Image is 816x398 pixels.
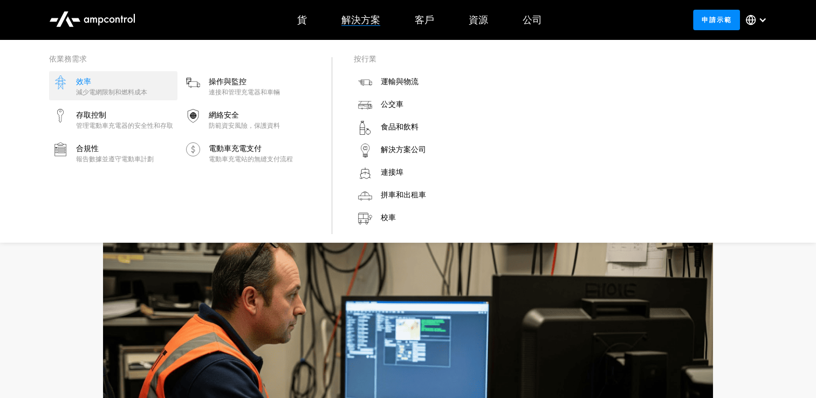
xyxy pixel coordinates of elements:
div: 電動車充電支付 [209,142,293,154]
div: 校車 [381,211,396,223]
a: 網絡安全防範資安風險，保護資料 [182,105,310,134]
div: 貨 [297,14,307,26]
div: 解決方案 [341,14,380,26]
a: 食品和飲料 [354,116,430,139]
div: 客戶 [415,14,434,26]
div: 食品和飲料 [381,121,419,133]
div: 管理電動車充電器的安全性和存取 [76,121,173,130]
div: 依業務需求 [49,53,310,65]
div: 電動車充電站的無縫支付流程 [209,155,293,163]
div: 效率 [76,76,147,87]
div: 減少電網限制和燃料成本 [76,88,147,97]
div: 公司 [523,14,542,26]
div: 報告數據並遵守電動車計劃 [76,155,154,163]
a: 連接埠 [354,162,430,184]
a: 運輸與物流 [354,71,430,94]
div: 資源 [469,14,488,26]
a: 電動車充電支付電動車充電站的無縫支付流程 [182,138,310,167]
a: 拼車和出租車 [354,184,430,207]
div: 拼車和出租車 [381,189,426,201]
div: 存取控制 [76,109,173,121]
div: 網絡安全 [209,109,280,121]
div: 運輸與物流 [381,76,419,87]
a: 公交車 [354,94,430,116]
div: 操作與監控 [209,76,280,87]
a: 校車 [354,207,430,230]
div: 合規性 [76,142,154,154]
div: 解決方案公司 [381,143,426,155]
a: 操作與監控連接和管理充電器和車輛 [182,71,310,100]
a: 效率減少電網限制和燃料成本 [49,71,177,100]
div: 公交車 [381,98,403,110]
div: 防範資安風險，保護資料 [209,121,280,130]
a: 解決方案公司 [354,139,430,162]
a: 申請示範 [693,10,740,30]
div: 連接埠 [381,166,403,178]
div: 按行業 [354,53,430,65]
a: 合規性報告數據並遵守電動車計劃 [49,138,177,167]
div: 連接和管理充電器和車輛 [209,88,280,97]
a: 存取控制管理電動車充電器的安全性和存取 [49,105,177,134]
